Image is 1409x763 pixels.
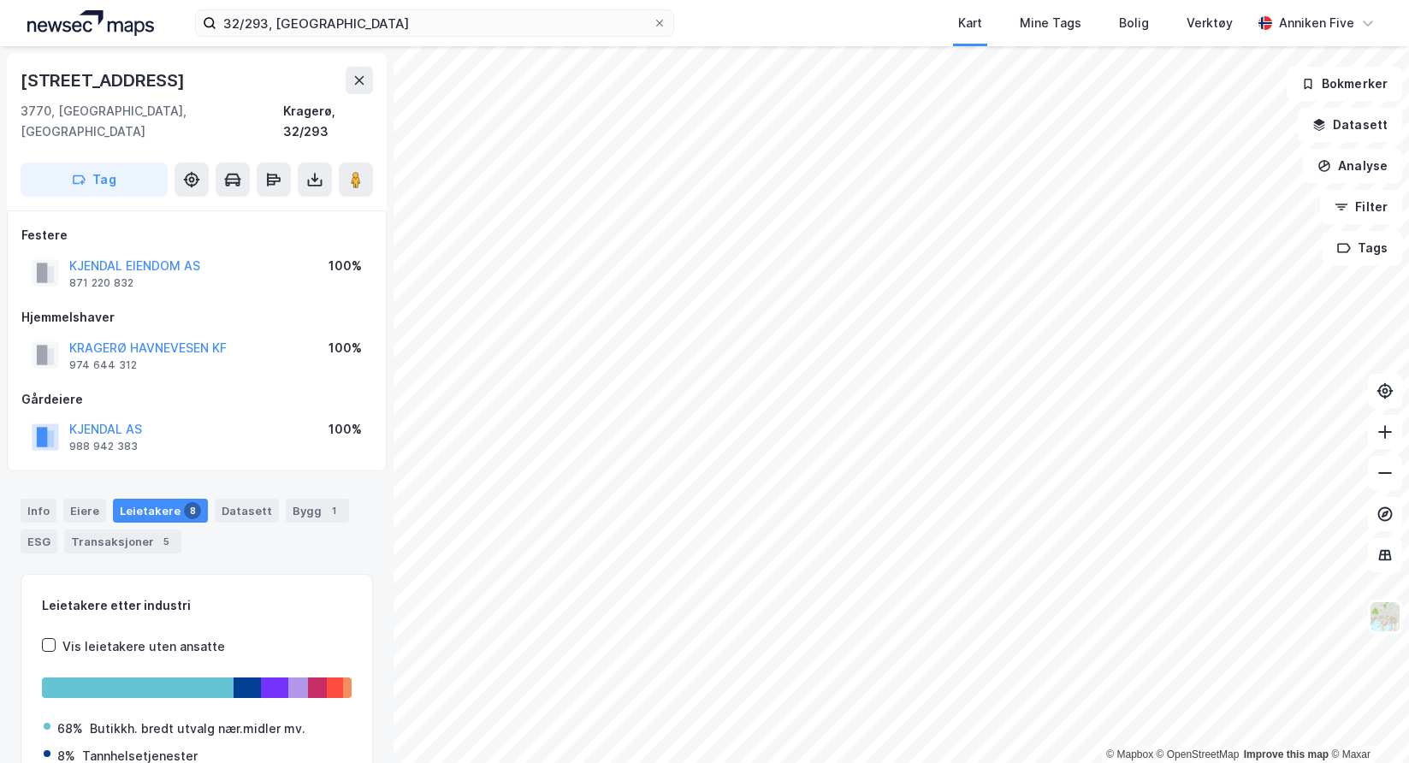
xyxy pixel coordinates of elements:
div: 100% [329,419,362,440]
div: Leietakere etter industri [42,595,352,616]
div: 988 942 383 [69,440,138,453]
div: Mine Tags [1020,13,1081,33]
div: 871 220 832 [69,276,133,290]
div: Gårdeiere [21,389,372,410]
div: [STREET_ADDRESS] [21,67,188,94]
div: Verktøy [1187,13,1233,33]
button: Tag [21,163,168,197]
div: 100% [329,256,362,276]
div: 3770, [GEOGRAPHIC_DATA], [GEOGRAPHIC_DATA] [21,101,283,142]
div: ESG [21,529,57,553]
div: Info [21,499,56,523]
a: Improve this map [1244,748,1329,760]
div: 100% [329,338,362,358]
iframe: Chat Widget [1323,681,1409,763]
img: logo.a4113a55bc3d86da70a041830d287a7e.svg [27,10,154,36]
div: Bolig [1119,13,1149,33]
div: 5 [157,533,175,550]
img: Z [1369,600,1401,633]
button: Bokmerker [1287,67,1402,101]
div: Hjemmelshaver [21,307,372,328]
div: Vis leietakere uten ansatte [62,636,225,657]
button: Filter [1320,190,1402,224]
div: Datasett [215,499,279,523]
a: Mapbox [1106,748,1153,760]
div: 8 [184,502,201,519]
input: Søk på adresse, matrikkel, gårdeiere, leietakere eller personer [216,10,653,36]
button: Analyse [1303,149,1402,183]
button: Datasett [1298,108,1402,142]
div: Leietakere [113,499,208,523]
div: Transaksjoner [64,529,181,553]
div: Bygg [286,499,349,523]
div: 974 644 312 [69,358,137,372]
div: Anniken Five [1279,13,1354,33]
div: Eiere [63,499,106,523]
div: 1 [325,502,342,519]
div: 68% [57,719,83,739]
div: Festere [21,225,372,245]
button: Tags [1323,231,1402,265]
div: Butikkh. bredt utvalg nær.midler mv. [90,719,305,739]
a: OpenStreetMap [1157,748,1240,760]
div: Kragerø, 32/293 [283,101,373,142]
div: Kart [958,13,982,33]
div: Kontrollprogram for chat [1323,681,1409,763]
